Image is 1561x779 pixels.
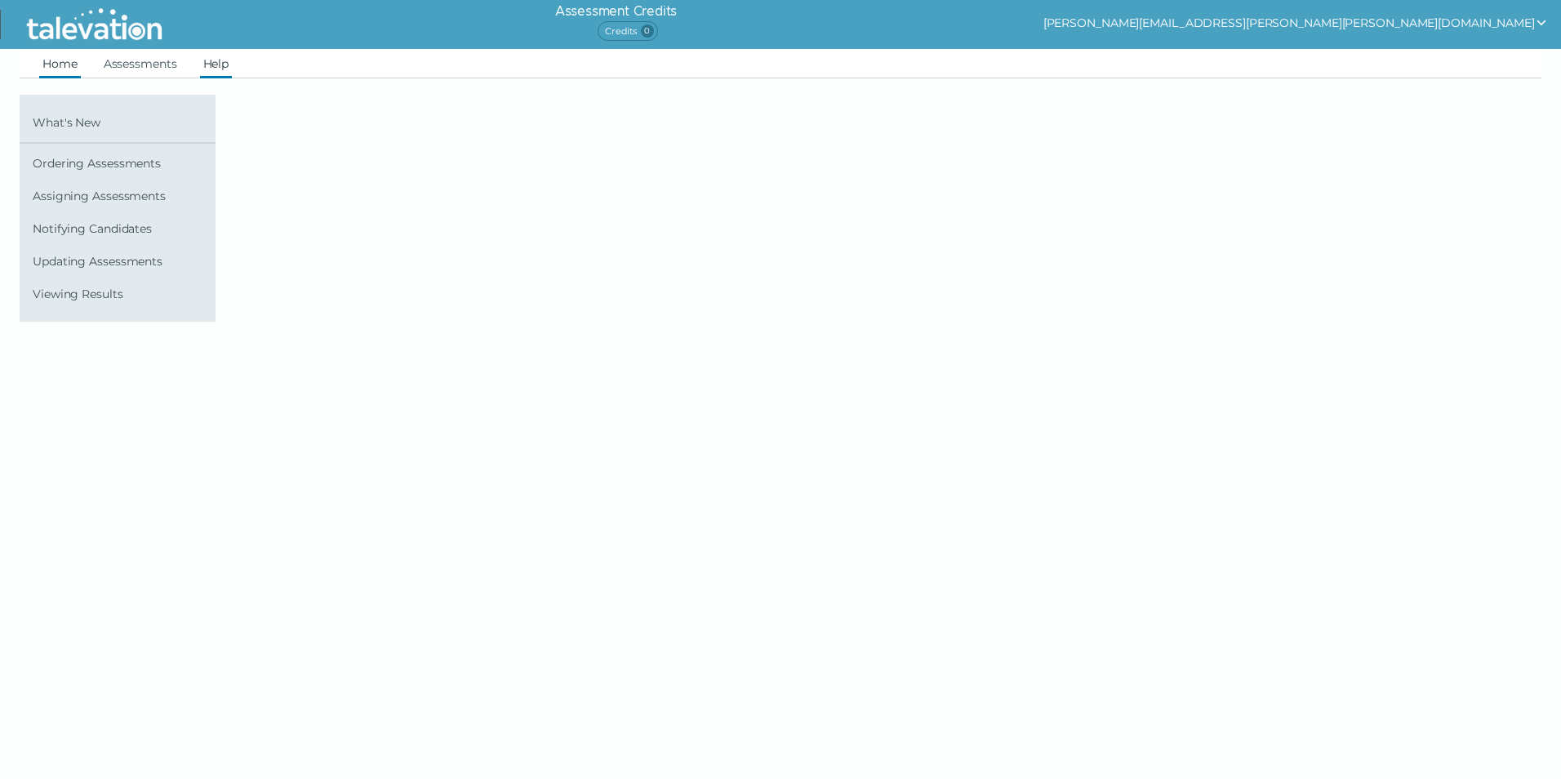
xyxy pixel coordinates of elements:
span: 0 [641,24,654,38]
button: show user actions [1043,13,1548,33]
h6: Assessment Credits [555,2,677,21]
span: Viewing Results [33,287,209,300]
span: What's New [33,116,209,129]
a: Help [200,49,233,78]
a: Home [39,49,81,78]
a: Assessments [100,49,180,78]
span: Assigning Assessments [33,189,209,203]
span: Updating Assessments [33,255,209,268]
span: Ordering Assessments [33,157,209,170]
span: Notifying Candidates [33,222,209,235]
span: Credits [598,21,657,41]
img: Talevation_Logo_Transparent_white.png [20,4,169,45]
